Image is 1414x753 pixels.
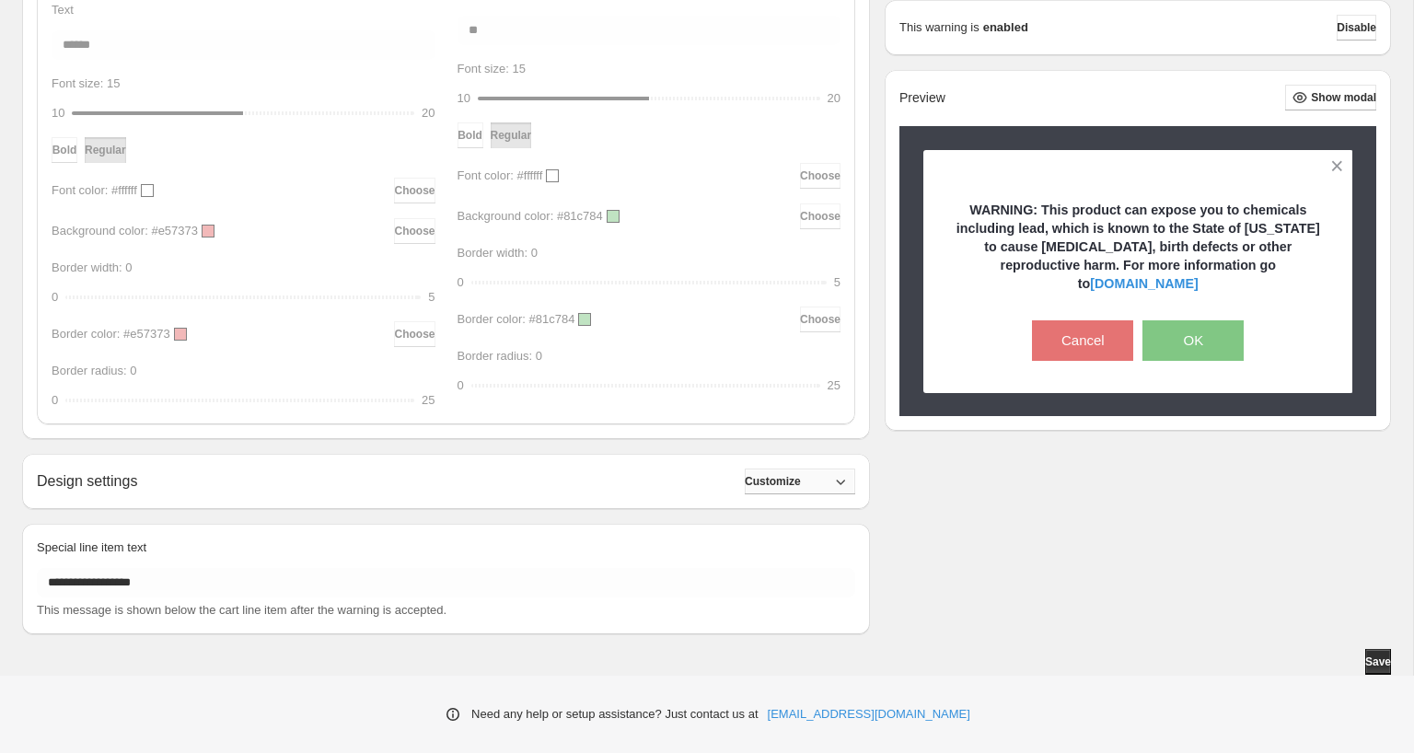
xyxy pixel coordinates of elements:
button: Show modal [1285,85,1376,110]
a: [EMAIL_ADDRESS][DOMAIN_NAME] [768,705,970,724]
p: This warning is [899,18,979,37]
h2: Design settings [37,472,137,490]
strong: enabled [983,18,1028,37]
span: Disable [1337,20,1376,35]
body: Rich Text Area. Press ALT-0 for help. [7,15,809,46]
strong: WARNING: This product can expose you to chemicals including lead, which is known to the State of ... [956,203,1320,291]
button: Disable [1337,15,1376,41]
span: This message is shown below the cart line item after the warning is accepted. [37,603,446,617]
button: Cancel [1032,320,1133,361]
a: [DOMAIN_NAME] [1090,276,1199,291]
button: OK [1142,320,1244,361]
span: Save [1365,655,1391,669]
button: Save [1365,649,1391,675]
span: Customize [745,474,801,489]
button: Customize [745,469,855,494]
span: Show modal [1311,90,1376,105]
span: Special line item text [37,540,146,554]
h2: Preview [899,90,945,106]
